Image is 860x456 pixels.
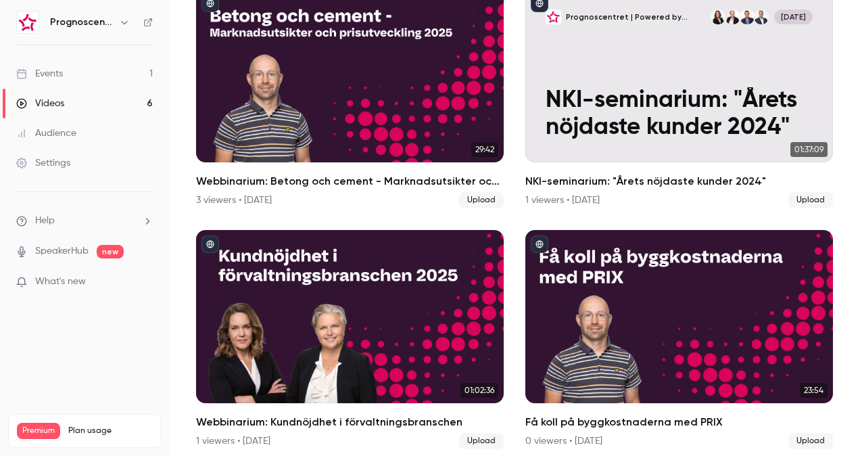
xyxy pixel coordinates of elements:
span: What's new [35,275,86,289]
button: published [201,235,219,253]
span: 29:42 [471,142,498,157]
div: 1 viewers • [DATE] [196,434,270,448]
h6: Prognoscentret | Powered by Hubexo [50,16,114,29]
img: NKI-seminarium: "Årets nöjdaste kunder 2024" [546,9,560,24]
span: Help [35,214,55,228]
iframe: Noticeable Trigger [137,276,153,288]
span: [DATE] [774,9,812,24]
img: Erika Knutsson [711,9,725,24]
a: 01:02:36Webbinarium: Kundnöjdhet i förvaltningsbranschen1 viewers • [DATE]Upload [196,230,504,449]
h2: Få koll på byggkostnaderna med PRIX [525,414,833,430]
p: NKI-seminarium: "Årets nöjdaste kunder 2024" [546,87,813,142]
h2: Webbinarium: Betong och cement - Marknadsutsikter och prisutveckling 2025 [196,173,504,189]
span: Upload [788,192,833,208]
div: 3 viewers • [DATE] [196,193,272,207]
li: help-dropdown-opener [16,214,153,228]
div: Audience [16,127,76,140]
span: Plan usage [68,426,152,436]
h2: NKI-seminarium: "Årets nöjdaste kunder 2024" [525,173,833,189]
div: Events [16,67,63,81]
img: Prognoscentret | Powered by Hubexo [17,12,39,33]
img: Jan von Essen [740,9,755,24]
img: Magnus Olsson [754,9,769,24]
div: Videos [16,97,64,110]
div: 1 viewers • [DATE] [525,193,600,207]
h2: Webbinarium: Kundnöjdhet i förvaltningsbranschen [196,414,504,430]
span: new [97,245,124,258]
img: Ellinor Lindström [725,9,740,24]
span: Upload [459,433,504,449]
li: Få koll på byggkostnaderna med PRIX [525,230,833,449]
a: 23:54Få koll på byggkostnaderna med PRIX0 viewers • [DATE]Upload [525,230,833,449]
span: 01:02:36 [460,383,498,398]
span: Upload [459,192,504,208]
p: Prognoscentret | Powered by Hubexo [566,12,710,22]
span: Upload [788,433,833,449]
li: Webbinarium: Kundnöjdhet i förvaltningsbranschen [196,230,504,449]
a: SpeakerHub [35,244,89,258]
button: published [531,235,548,253]
div: 0 viewers • [DATE] [525,434,602,448]
span: 23:54 [800,383,828,398]
span: 01:37:09 [790,142,828,157]
div: Settings [16,156,70,170]
span: Premium [17,423,60,439]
